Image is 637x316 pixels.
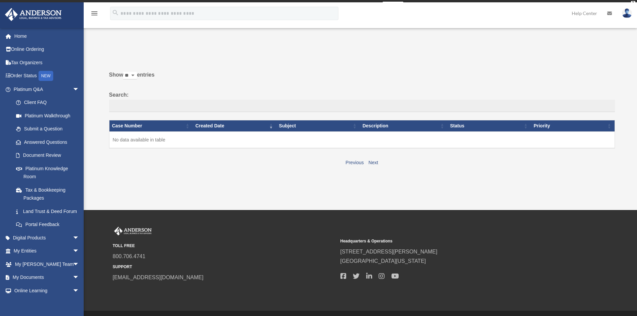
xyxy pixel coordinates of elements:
th: Status: activate to sort column ascending [448,120,531,132]
div: NEW [38,71,53,81]
i: search [112,9,119,16]
span: arrow_drop_down [73,231,86,245]
a: Order StatusNEW [5,69,89,83]
a: survey [383,2,403,10]
span: arrow_drop_down [73,257,86,271]
a: Document Review [9,149,86,162]
small: SUPPORT [113,264,336,271]
th: Case Number: activate to sort column ascending [109,120,193,132]
a: menu [90,12,98,17]
small: Headquarters & Operations [340,238,563,245]
a: Platinum Q&Aarrow_drop_down [5,83,86,96]
a: Next [369,160,378,165]
a: My Documentsarrow_drop_down [5,271,89,284]
th: Created Date: activate to sort column ascending [193,120,276,132]
a: Platinum Knowledge Room [9,162,86,183]
th: Subject: activate to sort column ascending [276,120,360,132]
a: My [PERSON_NAME] Teamarrow_drop_down [5,257,89,271]
a: Home [5,29,89,43]
a: 800.706.4741 [113,253,146,259]
span: arrow_drop_down [73,271,86,285]
a: Digital Productsarrow_drop_down [5,231,89,244]
a: Answered Questions [9,135,83,149]
i: menu [90,9,98,17]
a: Tax & Bookkeeping Packages [9,183,86,205]
img: Anderson Advisors Platinum Portal [3,8,64,21]
a: Online Ordering [5,43,89,56]
img: User Pic [622,8,632,18]
div: close [631,1,635,5]
div: Get a chance to win 6 months of Platinum for free just by filling out this [234,2,380,10]
label: Show entries [109,70,615,86]
a: [EMAIL_ADDRESS][DOMAIN_NAME] [113,275,204,280]
a: Client FAQ [9,96,86,109]
th: Description: activate to sort column ascending [360,120,448,132]
a: Previous [345,160,364,165]
a: Land Trust & Deed Forum [9,205,86,218]
img: Anderson Advisors Platinum Portal [113,227,153,235]
th: Priority: activate to sort column ascending [531,120,615,132]
a: Online Learningarrow_drop_down [5,284,89,297]
a: Tax Organizers [5,56,89,69]
td: No data available in table [109,132,615,148]
a: [STREET_ADDRESS][PERSON_NAME] [340,249,437,254]
small: TOLL FREE [113,242,336,249]
span: arrow_drop_down [73,244,86,258]
a: Portal Feedback [9,218,86,231]
a: Submit a Question [9,122,86,136]
span: arrow_drop_down [73,284,86,298]
a: Platinum Walkthrough [9,109,86,122]
a: My Entitiesarrow_drop_down [5,244,89,258]
input: Search: [109,100,615,112]
span: arrow_drop_down [73,83,86,96]
a: [GEOGRAPHIC_DATA][US_STATE] [340,258,426,264]
label: Search: [109,90,615,112]
select: Showentries [123,72,137,80]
